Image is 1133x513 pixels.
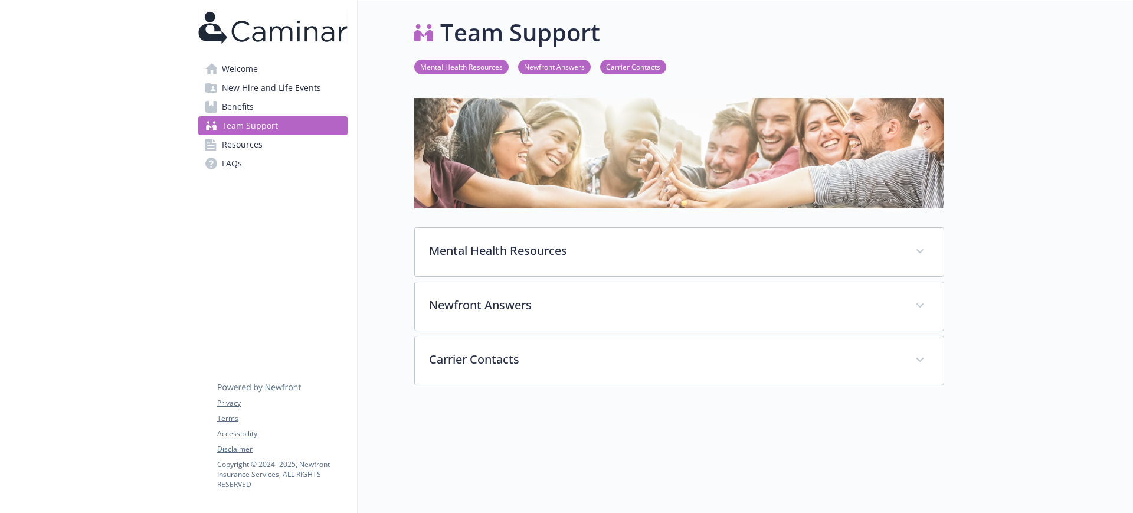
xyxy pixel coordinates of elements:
[217,398,347,409] a: Privacy
[222,154,242,173] span: FAQs
[198,116,348,135] a: Team Support
[429,242,901,260] p: Mental Health Resources
[222,97,254,116] span: Benefits
[217,413,347,424] a: Terms
[429,351,901,368] p: Carrier Contacts
[414,61,509,72] a: Mental Health Resources
[222,79,321,97] span: New Hire and Life Events
[198,97,348,116] a: Benefits
[600,61,666,72] a: Carrier Contacts
[415,336,944,385] div: Carrier Contacts
[217,429,347,439] a: Accessibility
[415,282,944,331] div: Newfront Answers
[222,135,263,154] span: Resources
[198,60,348,79] a: Welcome
[217,444,347,455] a: Disclaimer
[414,98,944,208] img: team support page banner
[198,154,348,173] a: FAQs
[198,79,348,97] a: New Hire and Life Events
[415,228,944,276] div: Mental Health Resources
[518,61,591,72] a: Newfront Answers
[440,15,600,50] h1: Team Support
[198,135,348,154] a: Resources
[222,116,278,135] span: Team Support
[429,296,901,314] p: Newfront Answers
[217,459,347,489] p: Copyright © 2024 - 2025 , Newfront Insurance Services, ALL RIGHTS RESERVED
[222,60,258,79] span: Welcome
